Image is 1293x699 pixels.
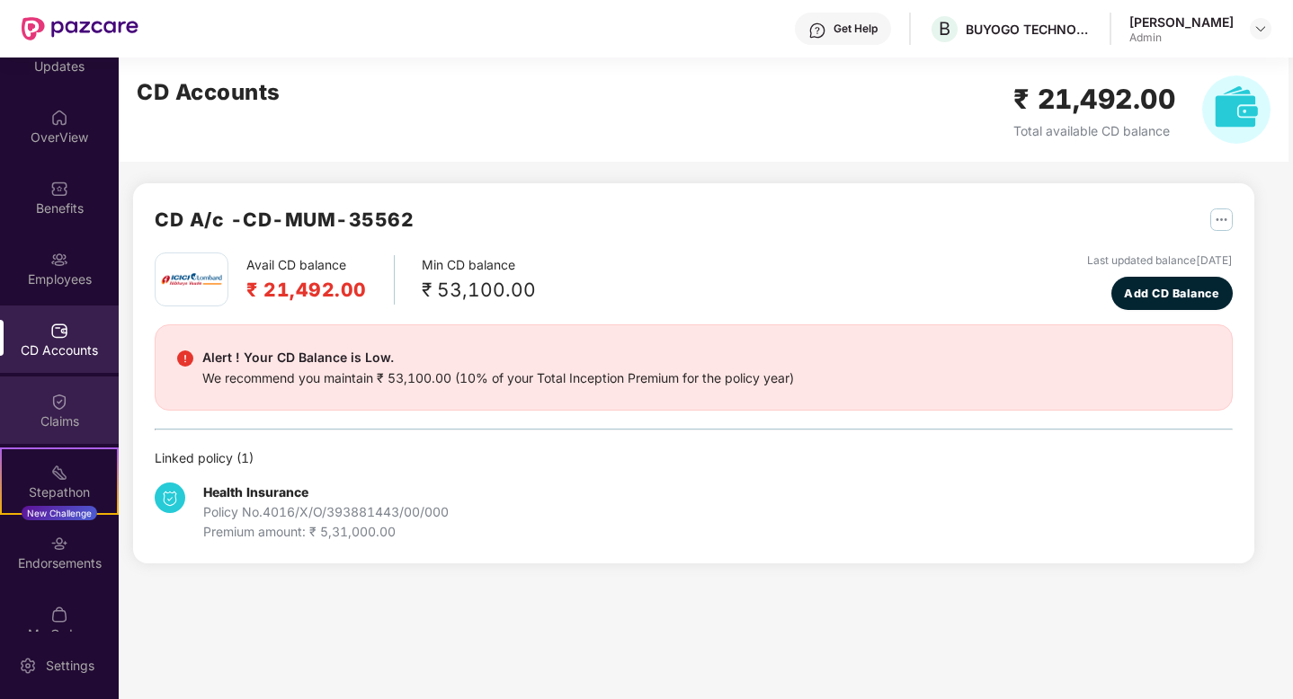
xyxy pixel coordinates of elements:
img: svg+xml;base64,PHN2ZyB4bWxucz0iaHR0cDovL3d3dy53My5vcmcvMjAwMC9zdmciIHdpZHRoPSIyMSIgaGVpZ2h0PSIyMC... [50,464,68,482]
button: Add CD Balance [1111,277,1233,311]
img: svg+xml;base64,PHN2ZyBpZD0iRHJvcGRvd24tMzJ4MzIiIHhtbG5zPSJodHRwOi8vd3d3LnczLm9yZy8yMDAwL3N2ZyIgd2... [1253,22,1268,36]
h2: ₹ 21,492.00 [1013,78,1176,120]
div: Settings [40,657,100,675]
img: svg+xml;base64,PHN2ZyBpZD0iRGFuZ2VyX2FsZXJ0IiBkYXRhLW5hbWU9IkRhbmdlciBhbGVydCIgeG1sbnM9Imh0dHA6Ly... [177,350,193,367]
div: We recommend you maintain ₹ 53,100.00 (10% of your Total Inception Premium for the policy year) [202,368,794,388]
div: Alert ! Your CD Balance is Low. [202,347,794,368]
div: Avail CD balance [246,255,395,305]
div: Get Help [834,22,878,36]
img: svg+xml;base64,PHN2ZyBpZD0iQ0RfQWNjb3VudHMiIGRhdGEtbmFtZT0iQ0QgQWNjb3VudHMiIHhtbG5zPSJodHRwOi8vd3... [50,322,68,340]
div: New Challenge [22,506,97,520]
img: svg+xml;base64,PHN2ZyBpZD0iQmVuZWZpdHMiIHhtbG5zPSJodHRwOi8vd3d3LnczLm9yZy8yMDAwL3N2ZyIgd2lkdGg9Ij... [50,180,68,198]
h2: ₹ 21,492.00 [246,275,367,305]
img: icici.png [157,268,226,291]
img: svg+xml;base64,PHN2ZyBpZD0iRW5kb3JzZW1lbnRzIiB4bWxucz0iaHR0cDovL3d3dy53My5vcmcvMjAwMC9zdmciIHdpZH... [50,535,68,553]
div: [PERSON_NAME] [1129,13,1234,31]
img: svg+xml;base64,PHN2ZyB4bWxucz0iaHR0cDovL3d3dy53My5vcmcvMjAwMC9zdmciIHdpZHRoPSIyNSIgaGVpZ2h0PSIyNS... [1210,208,1233,231]
div: Last updated balance [DATE] [1087,252,1233,270]
span: B [939,18,950,40]
img: svg+xml;base64,PHN2ZyBpZD0iU2V0dGluZy0yMHgyMCIgeG1sbnM9Imh0dHA6Ly93d3cudzMub3JnLzIwMDAvc3ZnIiB3aW... [19,657,37,675]
img: svg+xml;base64,PHN2ZyBpZD0iQ2xhaW0iIHhtbG5zPSJodHRwOi8vd3d3LnczLm9yZy8yMDAwL3N2ZyIgd2lkdGg9IjIwIi... [50,393,68,411]
img: svg+xml;base64,PHN2ZyB4bWxucz0iaHR0cDovL3d3dy53My5vcmcvMjAwMC9zdmciIHhtbG5zOnhsaW5rPSJodHRwOi8vd3... [1202,75,1271,144]
img: New Pazcare Logo [22,17,138,40]
div: Linked policy ( 1 ) [155,448,1233,468]
img: svg+xml;base64,PHN2ZyBpZD0iSG9tZSIgeG1sbnM9Imh0dHA6Ly93d3cudzMub3JnLzIwMDAvc3ZnIiB3aWR0aD0iMjAiIG... [50,109,68,127]
img: svg+xml;base64,PHN2ZyB4bWxucz0iaHR0cDovL3d3dy53My5vcmcvMjAwMC9zdmciIHdpZHRoPSIzNCIgaGVpZ2h0PSIzNC... [155,482,185,513]
div: Premium amount: ₹ 5,31,000.00 [203,522,449,542]
img: svg+xml;base64,PHN2ZyBpZD0iRW1wbG95ZWVzIiB4bWxucz0iaHR0cDovL3d3dy53My5vcmcvMjAwMC9zdmciIHdpZHRoPS... [50,251,68,269]
h2: CD Accounts [137,75,281,110]
img: svg+xml;base64,PHN2ZyBpZD0iTXlfT3JkZXJzIiBkYXRhLW5hbWU9Ik15IE9yZGVycyIgeG1sbnM9Imh0dHA6Ly93d3cudz... [50,606,68,624]
div: Policy No. 4016/X/O/393881443/00/000 [203,502,449,522]
div: Min CD balance [422,255,536,305]
img: svg+xml;base64,PHN2ZyBpZD0iSGVscC0zMngzMiIgeG1sbnM9Imh0dHA6Ly93d3cudzMub3JnLzIwMDAvc3ZnIiB3aWR0aD... [808,22,826,40]
span: Add CD Balance [1124,285,1219,303]
div: Admin [1129,31,1234,45]
div: Stepathon [2,483,117,501]
span: Total available CD balance [1013,123,1170,138]
div: BUYOGO TECHNOLOGIES INDIA PRIVATE LIMITED [966,21,1092,38]
b: Health Insurance [203,484,308,500]
h2: CD A/c - CD-MUM-35562 [155,205,414,234]
div: ₹ 53,100.00 [422,275,536,305]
